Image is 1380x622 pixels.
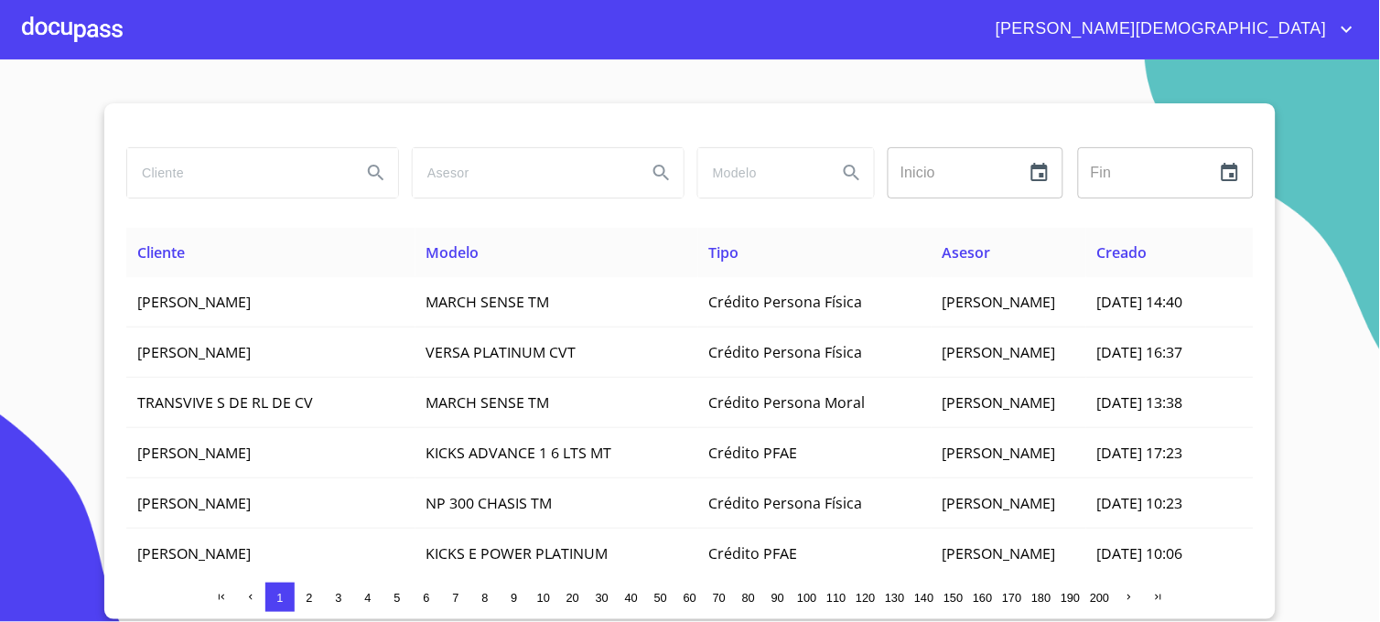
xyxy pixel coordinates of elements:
input: search [698,148,823,198]
span: 90 [771,591,784,605]
span: 20 [566,591,579,605]
button: 4 [353,583,383,612]
span: 120 [856,591,875,605]
span: 100 [797,591,816,605]
span: MARCH SENSE TM [426,292,550,312]
span: Crédito PFAE [709,443,798,463]
span: Asesor [943,242,991,263]
span: [PERSON_NAME] [943,443,1056,463]
span: Cliente [137,242,185,263]
span: KICKS ADVANCE 1 6 LTS MT [426,443,612,463]
span: 8 [481,591,488,605]
button: 7 [441,583,470,612]
span: 160 [973,591,992,605]
span: 200 [1090,591,1109,605]
span: [DATE] 14:40 [1097,292,1183,312]
input: search [413,148,632,198]
span: [PERSON_NAME] [943,342,1056,362]
span: [DATE] 10:23 [1097,493,1183,513]
span: [DATE] 10:06 [1097,543,1183,563]
span: 150 [943,591,963,605]
span: MARCH SENSE TM [426,392,550,413]
span: Creado [1097,242,1148,263]
span: 6 [423,591,429,605]
span: 2 [306,591,312,605]
button: 8 [470,583,500,612]
span: Tipo [709,242,739,263]
span: 140 [914,591,933,605]
span: NP 300 CHASIS TM [426,493,553,513]
span: [PERSON_NAME] [943,392,1056,413]
span: Crédito PFAE [709,543,798,563]
span: 180 [1031,591,1051,605]
button: account of current user [982,15,1358,44]
button: 110 [822,583,851,612]
button: 80 [734,583,763,612]
button: Search [640,151,684,195]
span: Crédito Persona Moral [709,392,866,413]
span: 60 [684,591,696,605]
button: 50 [646,583,675,612]
span: [PERSON_NAME] [137,443,251,463]
button: 6 [412,583,441,612]
span: 10 [537,591,550,605]
span: [DATE] 16:37 [1097,342,1183,362]
button: 40 [617,583,646,612]
span: 40 [625,591,638,605]
span: [PERSON_NAME] [137,543,251,563]
span: [DATE] 17:23 [1097,443,1183,463]
span: 70 [713,591,726,605]
button: 10 [529,583,558,612]
span: 7 [452,591,458,605]
span: [PERSON_NAME][DEMOGRAPHIC_DATA] [982,15,1336,44]
span: 9 [511,591,517,605]
button: 160 [968,583,997,612]
button: 20 [558,583,588,612]
span: [DATE] 13:38 [1097,392,1183,413]
span: [PERSON_NAME] [137,292,251,312]
span: Crédito Persona Física [709,342,863,362]
span: [PERSON_NAME] [943,292,1056,312]
span: [PERSON_NAME] [137,342,251,362]
button: 1 [265,583,295,612]
span: Crédito Persona Física [709,292,863,312]
button: Search [830,151,874,195]
button: 3 [324,583,353,612]
button: 100 [792,583,822,612]
button: 30 [588,583,617,612]
span: [PERSON_NAME] [943,543,1056,563]
span: 30 [596,591,609,605]
span: VERSA PLATINUM CVT [426,342,577,362]
span: 1 [276,591,283,605]
span: 110 [826,591,846,605]
span: 50 [654,591,667,605]
button: 200 [1085,583,1115,612]
span: [PERSON_NAME] [137,493,251,513]
span: 4 [364,591,371,605]
span: [PERSON_NAME] [943,493,1056,513]
button: 180 [1027,583,1056,612]
button: 60 [675,583,705,612]
button: 9 [500,583,529,612]
button: 120 [851,583,880,612]
span: 5 [394,591,400,605]
span: Crédito Persona Física [709,493,863,513]
input: search [127,148,347,198]
button: 70 [705,583,734,612]
span: 3 [335,591,341,605]
span: 80 [742,591,755,605]
button: Search [354,151,398,195]
span: 170 [1002,591,1021,605]
button: 2 [295,583,324,612]
button: 5 [383,583,412,612]
span: Modelo [426,242,480,263]
button: 190 [1056,583,1085,612]
span: TRANSVIVE S DE RL DE CV [137,392,313,413]
span: 130 [885,591,904,605]
span: KICKS E POWER PLATINUM [426,543,609,563]
button: 90 [763,583,792,612]
button: 150 [939,583,968,612]
button: 170 [997,583,1027,612]
span: 190 [1061,591,1080,605]
button: 140 [910,583,939,612]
